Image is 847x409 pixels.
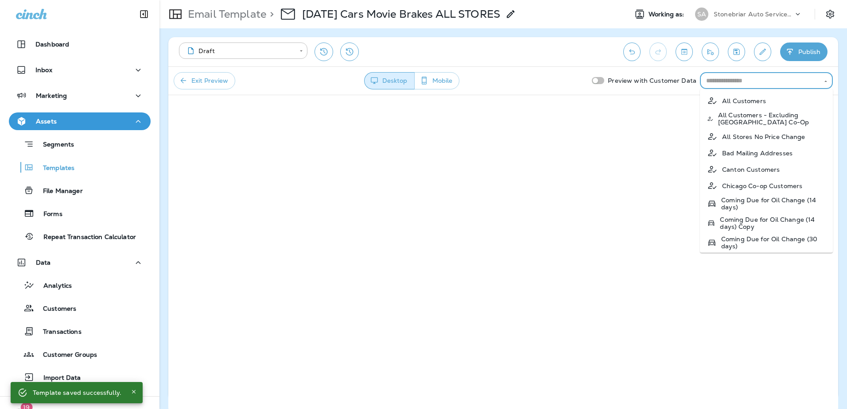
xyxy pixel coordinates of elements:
button: Customer Groups [9,345,151,363]
button: Publish [780,42,828,61]
p: Bad Mailing Addresses [722,150,793,157]
button: Close [822,77,830,85]
button: Forms [9,204,151,223]
button: Restore from previous version [315,42,333,61]
button: Dashboard [9,35,151,53]
button: Close [128,386,139,397]
button: Analytics [9,276,151,294]
button: Send test email [702,42,719,61]
p: Customers [34,305,76,313]
p: Chicago Co-op Customers [722,182,802,189]
p: Data [36,259,51,266]
p: File Manager [34,187,83,196]
button: Transactions [9,322,151,340]
p: Import Data [35,374,81,382]
div: Template saved successfully. [33,385,121,401]
p: Inbox [35,66,52,73]
button: Templates [9,158,151,177]
button: Import Data [9,368,151,386]
button: Edit details [754,42,771,61]
button: View Changelog [340,42,359,61]
p: Preview with Customer Data [604,73,700,88]
p: Templates [34,164,74,173]
button: Settings [822,6,838,22]
p: Assets [36,118,57,125]
button: Repeat Transaction Calculator [9,227,151,246]
button: Assets [9,112,151,130]
button: Toggle preview [676,42,693,61]
p: Stonebriar Auto Services Group [714,11,793,18]
button: Undo [623,42,641,61]
p: Transactions [34,328,82,336]
button: Exit Preview [174,72,235,89]
span: Working as: [649,11,686,18]
p: > [266,8,274,21]
p: Dashboard [35,41,69,48]
p: All Customers [722,97,766,104]
p: Repeat Transaction Calculator [35,233,136,242]
button: Save [728,42,745,61]
p: Forms [35,210,62,219]
div: SA [695,8,708,21]
button: Data [9,254,151,271]
div: 10/02/25 Cars Movie Brakes ALL STORES [302,8,500,21]
p: Analytics [35,282,72,290]
button: Desktop [364,72,415,89]
p: [DATE] Cars Movie Brakes ALL STORES [302,8,500,21]
button: File Manager [9,181,151,200]
p: Marketing [36,92,67,99]
button: Mobile [414,72,459,89]
p: Coming Due for Oil Change (14 days) [721,197,826,211]
button: Marketing [9,87,151,104]
p: Email Template [184,8,266,21]
p: Customer Groups [34,351,97,359]
p: Segments [34,141,74,150]
p: All Stores No Price Change [722,133,805,140]
p: Coming Due for Oil Change (14 days) Copy [720,216,826,230]
button: Segments [9,135,151,154]
button: Customers [9,299,151,317]
p: Coming Due for Oil Change (30 days) [721,235,826,250]
button: Inbox [9,61,151,79]
p: All Customers - Excluding [GEOGRAPHIC_DATA] Co-Op [718,112,826,126]
button: Collapse Sidebar [132,5,156,23]
p: Canton Customers [722,166,780,173]
div: Draft [185,46,293,55]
